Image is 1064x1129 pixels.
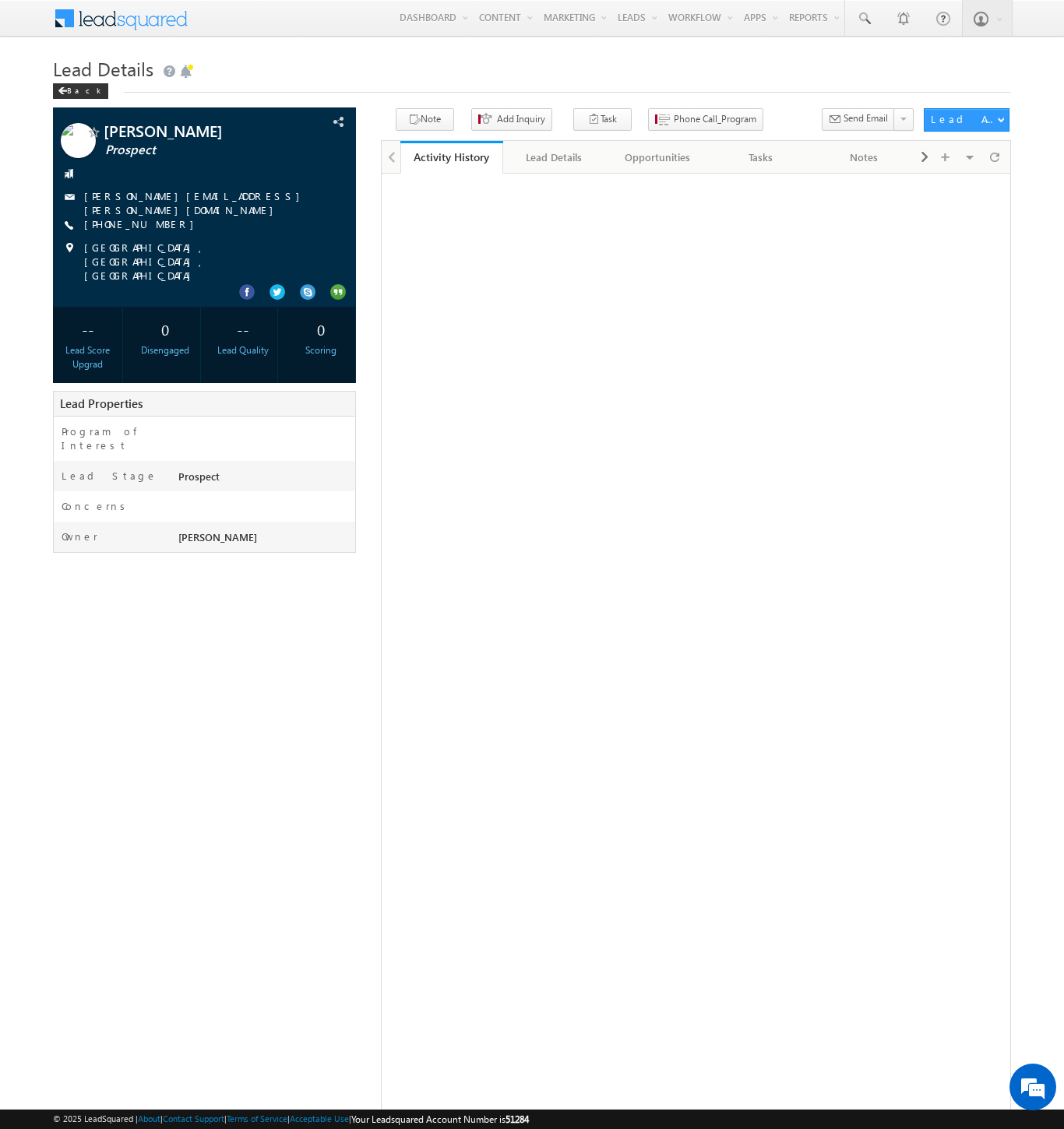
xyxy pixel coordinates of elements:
button: Phone Call_Program [648,108,763,131]
div: Back [53,83,108,99]
span: [PERSON_NAME] [178,530,257,543]
span: Your Leadsquared Account Number is [351,1113,529,1125]
div: Opportunities [619,148,696,167]
div: Prospect [174,469,355,491]
span: Prospect [105,142,292,158]
label: Lead Stage [62,469,157,483]
div: Lead Actions [931,112,997,126]
label: Concerns [62,499,131,513]
div: Scoring [290,343,351,357]
span: Lead Properties [60,396,143,411]
span: [PERSON_NAME] [104,123,291,139]
label: Owner [62,529,98,543]
div: 0 [135,315,196,343]
a: Lead Details [503,141,606,174]
a: Contact Support [163,1113,224,1124]
div: Notes [825,148,901,167]
div: -- [57,315,118,343]
button: Add Inquiry [471,108,552,131]
div: Tasks [722,148,798,167]
a: Terms of Service [227,1113,287,1124]
button: Note [396,108,454,131]
div: Lead Quality [213,343,274,357]
span: Lead Details [53,56,153,81]
a: Back [53,83,116,96]
button: Lead Actions [924,108,1009,132]
span: 51284 [506,1113,529,1125]
a: About [138,1113,160,1124]
div: -- [213,315,274,343]
label: Program of Interest [62,424,163,452]
button: Send Email [822,108,895,131]
div: Lead Details [516,148,592,167]
a: Acceptable Use [290,1113,349,1124]
a: Opportunities [607,141,710,174]
button: Task [573,108,632,131]
div: Disengaged [135,343,196,357]
span: [GEOGRAPHIC_DATA], [GEOGRAPHIC_DATA], [GEOGRAPHIC_DATA] [84,241,328,283]
div: Activity History [412,149,491,164]
span: [PHONE_NUMBER] [84,217,202,233]
span: Send Email [844,111,888,125]
img: Profile photo [61,123,96,164]
a: Notes [812,141,915,174]
a: [PERSON_NAME][EMAIL_ADDRESS][PERSON_NAME][DOMAIN_NAME] [84,189,308,216]
span: © 2025 LeadSquared | | | | | [53,1112,529,1127]
div: Lead Score Upgrad [57,343,118,371]
div: 0 [290,315,351,343]
a: Tasks [710,141,812,174]
a: Activity History [400,141,503,174]
span: Add Inquiry [497,112,545,126]
span: Phone Call_Program [674,112,756,126]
